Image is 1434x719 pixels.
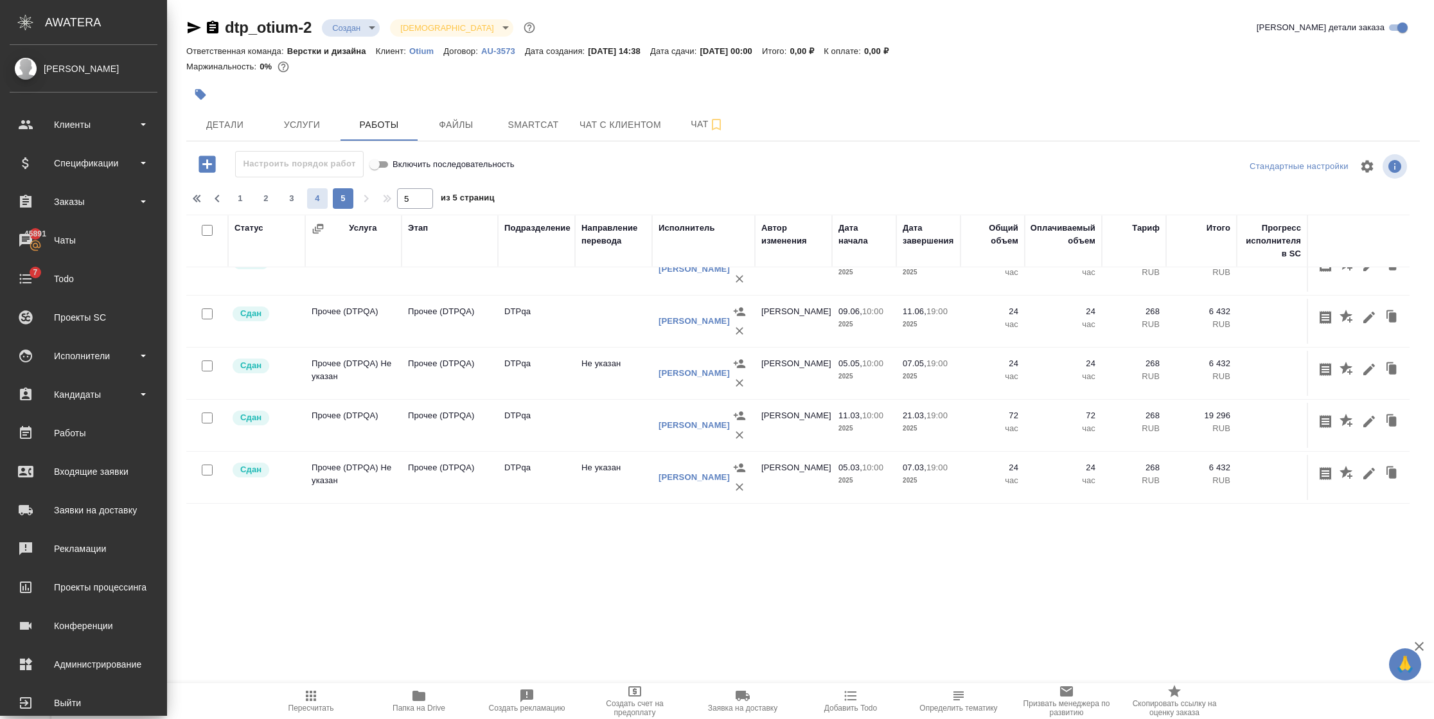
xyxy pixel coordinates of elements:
[1358,409,1380,434] button: Редактировать
[349,222,376,235] div: Услуга
[967,461,1018,474] p: 24
[730,458,749,477] button: Назначить
[1380,357,1404,382] button: Клонировать
[504,222,571,235] div: Подразделение
[186,20,202,35] button: Скопировать ссылку для ЯМессенджера
[230,188,251,209] button: 1
[1173,474,1230,487] p: RUB
[305,247,402,292] td: Прочее (DTPQA)
[3,648,164,680] a: Администрирование
[1314,305,1336,330] button: Скопировать мини-бриф
[1173,370,1230,383] p: RUB
[10,62,157,76] div: [PERSON_NAME]
[1336,409,1358,434] button: Добавить оценку
[1108,305,1160,318] p: 268
[521,19,538,36] button: Доп статусы указывают на важность/срочность заказа
[1383,154,1410,179] span: Посмотреть информацию
[967,266,1018,279] p: час
[589,699,681,717] span: Создать счет на предоплату
[689,683,797,719] button: Заявка на доставку
[838,306,862,316] p: 09.06,
[1031,409,1095,422] p: 72
[967,357,1018,370] p: 24
[305,403,402,448] td: Прочее (DTPQA)
[10,308,157,327] div: Проекты SC
[1404,409,1426,434] button: Удалить
[205,20,220,35] button: Скопировать ссылку
[25,266,45,279] span: 7
[903,266,954,279] p: 2025
[409,45,443,56] a: Оtium
[967,305,1018,318] p: 24
[1108,266,1160,279] p: RUB
[3,494,164,526] a: Заявки на доставку
[1108,370,1160,383] p: RUB
[862,463,883,472] p: 10:00
[581,222,646,247] div: Направление перевода
[10,154,157,173] div: Спецификации
[659,472,730,482] a: [PERSON_NAME]
[10,501,157,520] div: Заявки на доставку
[409,46,443,56] p: Оtium
[481,46,525,56] p: AU-3573
[581,683,689,719] button: Создать счет на предоплату
[10,231,157,250] div: Чаты
[730,425,749,445] button: Удалить
[443,46,481,56] p: Договор:
[1314,409,1336,434] button: Скопировать мини-бриф
[1173,318,1230,331] p: RUB
[45,10,167,35] div: AWATERA
[305,351,402,396] td: Прочее (DTPQA) Не указан
[838,266,890,279] p: 2025
[755,247,832,292] td: [PERSON_NAME]
[1173,409,1230,422] p: 19 296
[396,22,497,33] button: [DEMOGRAPHIC_DATA]
[1336,461,1358,486] button: Добавить оценку
[580,117,661,133] span: Чат с клиентом
[730,302,749,321] button: Назначить
[441,190,495,209] span: из 5 страниц
[903,222,954,247] div: Дата завершения
[225,19,312,36] a: dtp_otium-2
[240,359,261,372] p: Сдан
[3,224,164,256] a: 45891Чаты
[498,455,575,500] td: DTPqa
[903,463,926,472] p: 07.03,
[3,687,164,719] a: Выйти
[838,222,890,247] div: Дата начала
[903,422,954,435] p: 2025
[10,462,157,481] div: Входящие заявки
[231,305,299,323] div: Менеджер проверил работу исполнителя, передает ее на следующий этап
[10,385,157,404] div: Кандидаты
[1207,222,1230,235] div: Итого
[761,222,826,247] div: Автор изменения
[10,655,157,674] div: Администрирование
[919,704,997,713] span: Определить тематику
[838,474,890,487] p: 2025
[967,422,1018,435] p: час
[1314,461,1336,486] button: Скопировать мини-бриф
[838,318,890,331] p: 2025
[498,351,575,396] td: DTPqa
[926,411,948,420] p: 19:00
[588,46,650,56] p: [DATE] 14:38
[271,117,333,133] span: Услуги
[10,346,157,366] div: Исполнители
[862,359,883,368] p: 10:00
[575,455,652,500] td: Не указан
[393,158,515,171] span: Включить последовательность
[231,461,299,479] div: Менеджер проверил работу исполнителя, передает ее на следующий этап
[498,299,575,344] td: DTPqa
[1020,699,1113,717] span: Призвать менеджера по развитию
[1314,357,1336,382] button: Скопировать мини-бриф
[502,117,564,133] span: Smartcat
[281,188,302,209] button: 3
[3,533,164,565] a: Рекламации
[903,474,954,487] p: 2025
[1257,21,1385,34] span: [PERSON_NAME] детали заказа
[864,46,898,56] p: 0,00 ₽
[3,417,164,449] a: Работы
[755,351,832,396] td: [PERSON_NAME]
[797,683,905,719] button: Добавить Todo
[498,247,575,292] td: DTPqa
